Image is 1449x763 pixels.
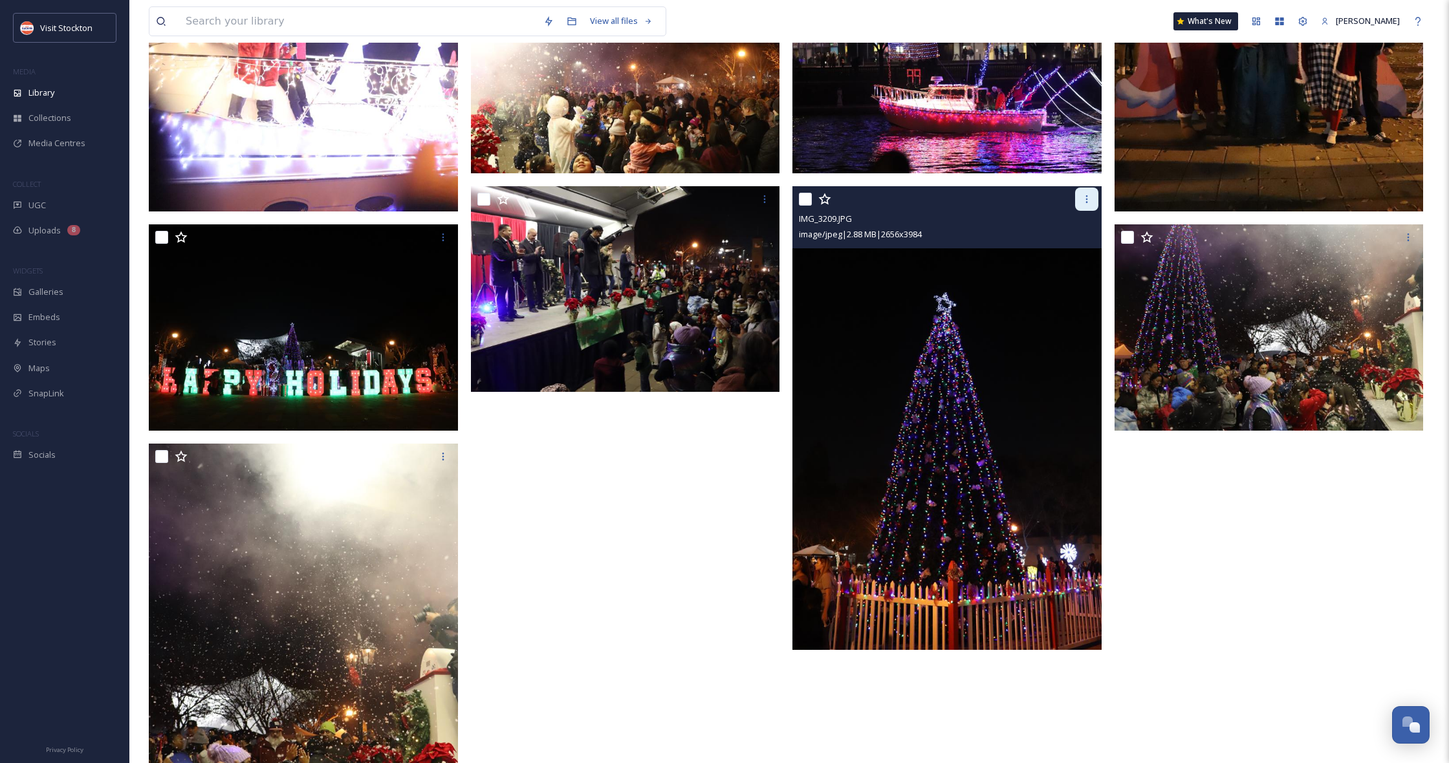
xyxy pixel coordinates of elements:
[799,213,852,224] span: IMG_3209.JPG
[471,186,780,392] img: IMG_2777.JPG
[583,8,659,34] a: View all files
[1115,224,1424,431] img: IMG_2797.JPG
[28,112,71,124] span: Collections
[799,228,922,240] span: image/jpeg | 2.88 MB | 2656 x 3984
[1314,8,1406,34] a: [PERSON_NAME]
[28,199,46,211] span: UGC
[149,224,458,431] img: IMG_2891.JPG
[1336,15,1400,27] span: [PERSON_NAME]
[28,336,56,349] span: Stories
[28,87,54,99] span: Library
[28,224,61,237] span: Uploads
[40,22,93,34] span: Visit Stockton
[1173,12,1238,30] a: What's New
[46,746,83,754] span: Privacy Policy
[792,186,1102,650] img: IMG_3209.JPG
[13,67,36,76] span: MEDIA
[13,266,43,275] span: WIDGETS
[28,362,50,374] span: Maps
[21,21,34,34] img: unnamed.jpeg
[46,741,83,757] a: Privacy Policy
[28,311,60,323] span: Embeds
[13,429,39,438] span: SOCIALS
[28,137,85,149] span: Media Centres
[13,179,41,189] span: COLLECT
[179,7,537,36] input: Search your library
[67,225,80,235] div: 8
[28,387,64,400] span: SnapLink
[28,449,56,461] span: Socials
[1392,706,1430,744] button: Open Chat
[28,286,63,298] span: Galleries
